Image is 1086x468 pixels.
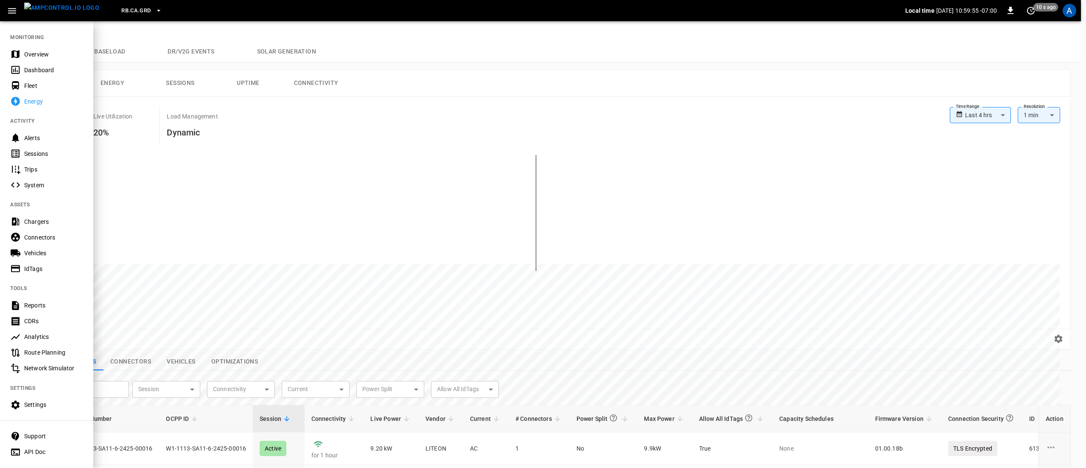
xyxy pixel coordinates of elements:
[24,249,83,257] div: Vehicles
[24,66,83,74] div: Dashboard
[24,364,83,372] div: Network Simulator
[121,6,151,16] span: RB.CA.GRD
[1033,3,1058,11] span: 10 s ago
[24,317,83,325] div: CDRs
[24,181,83,189] div: System
[24,265,83,273] div: IdTags
[24,217,83,226] div: Chargers
[905,6,935,15] p: Local time
[24,400,83,409] div: Settings
[1024,4,1038,17] button: set refresh interval
[24,97,83,106] div: Energy
[24,134,83,142] div: Alerts
[24,3,99,13] img: ampcontrol.io logo
[24,333,83,341] div: Analytics
[936,6,997,15] p: [DATE] 10:59:55 -07:00
[24,50,83,59] div: Overview
[24,149,83,158] div: Sessions
[24,348,83,357] div: Route Planning
[24,233,83,242] div: Connectors
[24,82,83,90] div: Fleet
[24,432,83,440] div: Support
[24,165,83,174] div: Trips
[24,448,83,456] div: API Doc
[1063,4,1076,17] div: profile-icon
[24,301,83,310] div: Reports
